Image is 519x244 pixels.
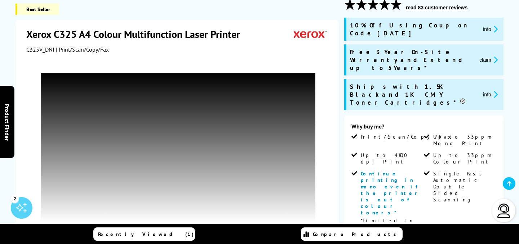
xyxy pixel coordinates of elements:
button: read 83 customer reviews [404,4,470,11]
span: Continue printing in mono even if the printer is out of colour toners* [361,170,421,216]
span: 10% Off Using Coupon Code [DATE] [350,21,477,37]
div: Why buy me? [351,123,496,134]
span: Product Finder [4,104,11,141]
span: Recently Viewed (1) [98,231,194,238]
img: user-headset-light.svg [497,204,511,218]
span: | Print/Scan/Copy/Fax [56,46,109,53]
button: promo-description [481,25,500,33]
div: 2 [11,195,19,202]
span: Compare Products [313,231,400,238]
iframe: To enrich screen reader interactions, please activate Accessibility in Grammarly extension settings [41,73,315,222]
span: Free 3 Year On-Site Warranty and Extend up to 5 Years* [350,48,474,72]
a: Compare Products [301,227,403,241]
span: C325V_DNI [26,46,54,53]
img: Xerox [294,27,327,41]
span: Up to 4800 dpi Print [361,152,422,165]
span: Print/Scan/Copy/Fax [361,134,453,140]
button: promo-description [481,90,500,99]
span: Up to 33ppm Colour Print [433,152,495,165]
span: Up to 33ppm Mono Print [433,134,495,147]
p: *Limited to 1K Pages [361,216,422,235]
h1: Xerox C325 A4 Colour Multifunction Laser Printer [26,27,247,41]
span: Single Pass Automatic Double Sided Scanning [433,170,495,203]
span: Ships with 1.5K Black and 1K CMY Toner Cartridges* [350,83,477,106]
button: promo-description [477,56,500,64]
a: Recently Viewed (1) [93,227,195,241]
span: Best Seller [15,4,59,15]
